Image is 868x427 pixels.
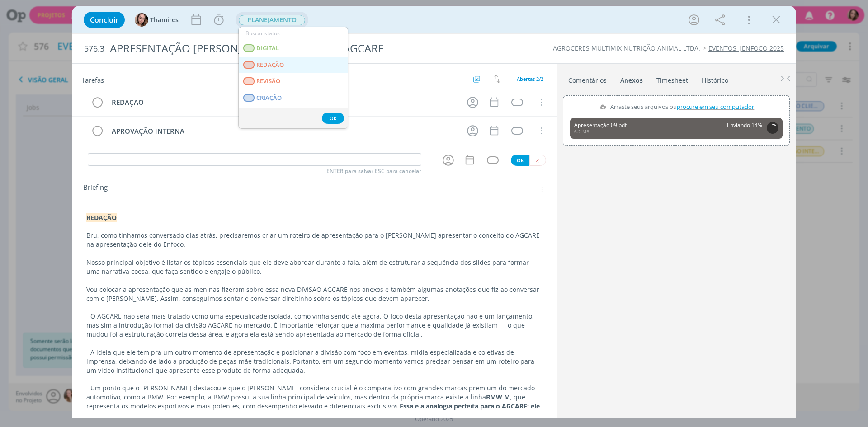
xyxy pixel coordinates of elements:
[256,94,282,102] span: CRIAÇÃO
[86,213,117,222] strong: REDAÇÃO
[108,97,458,108] div: REDAÇÃO
[84,44,104,54] span: 576.3
[708,44,784,52] a: EVENTOS |ENFOCO 2025
[135,13,148,27] img: T
[86,384,543,420] p: - Um ponto que o [PERSON_NAME] destacou e que o [PERSON_NAME] considera crucial é o comparativo c...
[86,348,543,375] p: - A ideia que ele tem pra um outro momento de apresentação é posicionar a divisão com foco em eve...
[86,402,542,419] strong: Essa é a analogia perfeita para o AGCARE: ele quer ser esse “nível premium” dentro da Agroceres, ...
[511,155,529,166] button: Ok
[90,16,118,23] span: Concluir
[256,45,279,52] span: DIGITAL
[83,184,108,196] span: Briefing
[517,75,543,82] span: Abertas 2/2
[486,393,510,401] strong: BMW M
[238,14,306,26] button: PLANEJAMENTO
[553,44,700,52] a: AGROCERES MULTIMIX NUTRIÇÃO ANIMAL LTDA.
[106,38,489,60] div: APRESENTAÇÃO [PERSON_NAME] - CONCEITO AGCARE
[494,75,500,83] img: arrow-down-up.svg
[239,15,305,25] span: PLANEJAMENTO
[595,101,757,113] label: Arraste seus arquivos ou
[239,27,348,40] input: Buscar status
[568,72,607,85] a: Comentários
[86,312,543,339] p: - O AGCARE não será mais tratado como uma especialidade isolada, como vinha sendo até agora. O fo...
[81,74,104,84] span: Tarefas
[135,13,179,27] button: TThamires
[108,126,458,137] div: APROVAÇÃO INTERNA
[72,6,796,418] div: dialog
[256,78,280,85] span: REVISÃO
[701,72,729,85] a: Histórico
[86,231,543,249] p: Bru, como tinhamos conversado dias atrás, precisaremos criar um roteiro de apresentação para o [P...
[150,17,179,23] span: Thamires
[322,113,344,124] button: Ok
[86,258,543,276] p: Nosso principal objetivo é listar os tópicos essenciais que ele deve abordar durante a fala, além...
[620,76,643,85] div: Anexos
[326,168,421,175] span: ENTER para salvar ESC para cancelar
[238,27,348,129] ul: PLANEJAMENTO
[256,61,284,69] span: REDAÇÃO
[677,103,754,111] span: procure em seu computador
[86,285,543,303] p: Vou colocar a apresentação que as meninas fizeram sobre essa nova DIVISÃO AGCARE nos anexos e tam...
[84,12,125,28] button: Concluir
[656,72,689,85] a: Timesheet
